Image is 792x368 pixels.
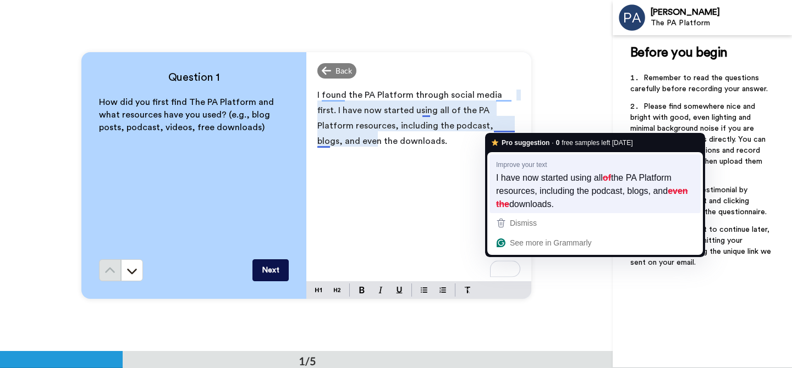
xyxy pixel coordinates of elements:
[315,286,322,294] img: heading-one-block.svg
[359,287,365,293] img: bold-mark.svg
[378,287,383,293] img: italic-mark.svg
[651,19,791,28] div: The PA Platform
[252,259,289,281] button: Next
[99,98,276,132] span: How did you first find The PA Platform and what resources have you used? (e.g., blog posts, podca...
[306,83,531,281] div: To enrich screen reader interactions, please activate Accessibility in Grammarly extension settings
[651,7,791,18] div: [PERSON_NAME]
[396,287,403,293] img: underline-mark.svg
[334,286,340,294] img: heading-two-block.svg
[630,74,768,93] span: Remember to read the questions carefully before recording your answer.
[439,286,446,294] img: numbered-block.svg
[99,70,289,85] h4: Question 1
[464,287,471,293] img: clear-format.svg
[335,65,352,76] span: Back
[619,4,645,31] img: Profile Image
[630,46,728,59] span: Before you begin
[421,286,427,294] img: bulleted-block.svg
[630,103,768,176] span: Please find somewhere nice and bright with good, even lighting and minimal background noise if yo...
[317,63,357,79] div: Back
[317,91,504,146] span: I found the PA Platform through social media first. I have now started using all of the PA Platfo...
